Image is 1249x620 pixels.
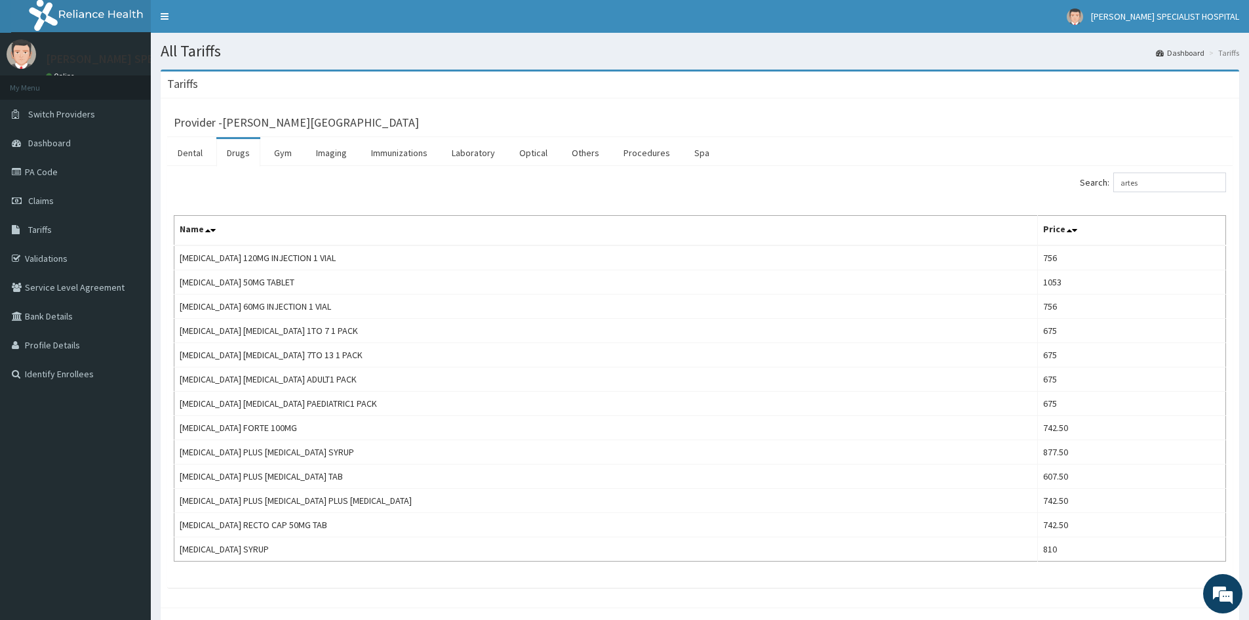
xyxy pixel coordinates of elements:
[1067,9,1083,25] img: User Image
[441,139,506,167] a: Laboratory
[174,367,1038,392] td: [MEDICAL_DATA] [MEDICAL_DATA] ADULT1 PACK
[167,139,213,167] a: Dental
[174,537,1038,562] td: [MEDICAL_DATA] SYRUP
[215,7,247,38] div: Minimize live chat window
[1037,270,1225,295] td: 1053
[174,416,1038,440] td: [MEDICAL_DATA] FORTE 100MG
[509,139,558,167] a: Optical
[1080,173,1226,192] label: Search:
[1037,537,1225,562] td: 810
[76,165,181,298] span: We're online!
[1037,416,1225,440] td: 742.50
[174,343,1038,367] td: [MEDICAL_DATA] [MEDICAL_DATA] 7TO 13 1 PACK
[46,53,247,65] p: [PERSON_NAME] SPECIALIST HOSPITAL
[264,139,302,167] a: Gym
[161,43,1239,60] h1: All Tariffs
[174,270,1038,295] td: [MEDICAL_DATA] 50MG TABLET
[1037,216,1225,246] th: Price
[1156,47,1204,58] a: Dashboard
[1091,10,1239,22] span: [PERSON_NAME] SPECIALIST HOSPITAL
[216,139,260,167] a: Drugs
[174,440,1038,465] td: [MEDICAL_DATA] PLUS [MEDICAL_DATA] SYRUP
[174,392,1038,416] td: [MEDICAL_DATA] [MEDICAL_DATA] PAEDIATRIC1 PACK
[174,465,1038,489] td: [MEDICAL_DATA] PLUS [MEDICAL_DATA] TAB
[1037,489,1225,513] td: 742.50
[174,489,1038,513] td: [MEDICAL_DATA] PLUS [MEDICAL_DATA] PLUS [MEDICAL_DATA]
[174,245,1038,270] td: [MEDICAL_DATA] 120MG INJECTION 1 VIAL
[7,358,250,404] textarea: Type your message and hit 'Enter'
[174,216,1038,246] th: Name
[561,139,610,167] a: Others
[1037,245,1225,270] td: 756
[24,66,53,98] img: d_794563401_company_1708531726252_794563401
[1037,295,1225,319] td: 756
[1037,367,1225,392] td: 675
[306,139,357,167] a: Imaging
[28,224,52,236] span: Tariffs
[46,72,77,81] a: Online
[1037,343,1225,367] td: 675
[1037,513,1225,537] td: 742.50
[28,137,71,149] span: Dashboard
[1037,392,1225,416] td: 675
[1113,173,1226,192] input: Search:
[1037,465,1225,489] td: 607.50
[613,139,681,167] a: Procedures
[174,513,1038,537] td: [MEDICAL_DATA] RECTO CAP 50MG TAB
[28,195,54,207] span: Claims
[1037,319,1225,343] td: 675
[167,78,198,90] h3: Tariffs
[174,295,1038,319] td: [MEDICAL_DATA] 60MG INJECTION 1 VIAL
[361,139,438,167] a: Immunizations
[7,39,36,69] img: User Image
[28,108,95,120] span: Switch Providers
[1206,47,1239,58] li: Tariffs
[174,319,1038,343] td: [MEDICAL_DATA] [MEDICAL_DATA] 1TO 7 1 PACK
[684,139,720,167] a: Spa
[1037,440,1225,465] td: 877.50
[174,117,419,129] h3: Provider - [PERSON_NAME][GEOGRAPHIC_DATA]
[68,73,220,91] div: Chat with us now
